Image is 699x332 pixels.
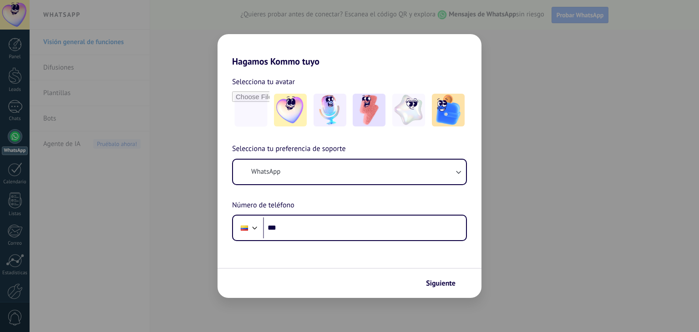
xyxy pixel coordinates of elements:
[353,94,385,126] img: -3.jpeg
[392,94,425,126] img: -4.jpeg
[232,76,295,88] span: Selecciona tu avatar
[232,200,294,211] span: Número de teléfono
[232,143,346,155] span: Selecciona tu preferencia de soporte
[426,280,456,287] span: Siguiente
[218,34,481,67] h2: Hagamos Kommo tuyo
[314,94,346,126] img: -2.jpeg
[432,94,465,126] img: -5.jpeg
[233,160,466,184] button: WhatsApp
[236,218,253,237] div: Colombia: + 57
[274,94,307,126] img: -1.jpeg
[422,276,468,291] button: Siguiente
[251,167,280,176] span: WhatsApp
